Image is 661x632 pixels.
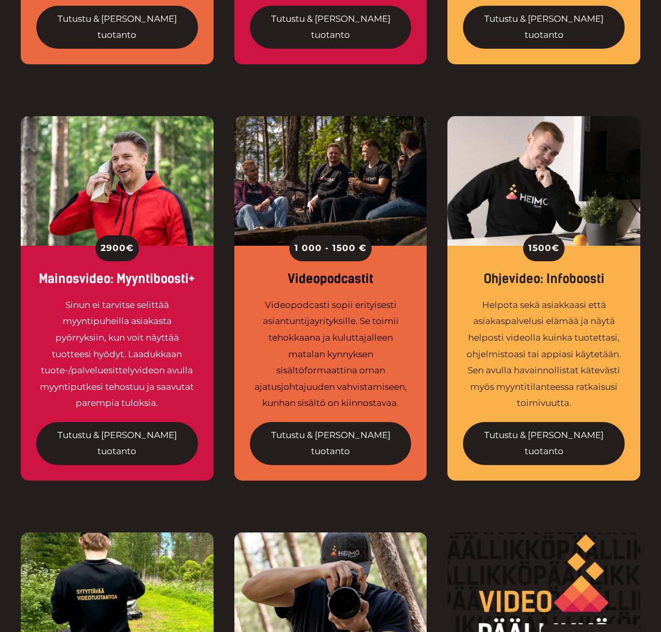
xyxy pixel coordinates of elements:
[250,6,412,49] a: Tutustu & [PERSON_NAME] tuotanto
[36,6,198,49] a: Tutustu & [PERSON_NAME] tuotanto
[552,240,559,257] span: €
[36,272,198,287] div: Mainosvideo: Myyntiboosti+
[250,422,412,465] a: Tutustu & [PERSON_NAME] tuotanto
[447,116,640,246] img: Ohjevideo kertoo helposti, miten ohjelmistosi tai sovelluksesi toimii.
[95,235,139,261] div: 2900
[250,272,412,287] div: Videopodcastit
[463,272,625,287] div: Ohjevideo: Infoboosti
[21,116,214,246] img: B2B-myyntiprosessi hyötyy rutkasti videotuotannosta.
[463,422,625,465] a: Tutustu & [PERSON_NAME] tuotanto
[36,297,198,412] div: Sinun ei tarvitse selittää myyntipuheilla asiakasta pyörryksiin, kun voit näyttää tuotteesi hyödy...
[250,297,412,412] div: Videopodcasti sopii erityisesti asiantuntijayrityksille. Se toimii tehokkaana ja kuluttajalleen m...
[463,297,625,412] div: Helpota sekä asiakkaasi että asiakaspalvelusi elämää ja näytä helposti videolla kuinka tuotettasi...
[523,235,565,261] div: 1500
[289,235,372,261] div: 1 000 - 1500 €
[234,116,427,246] img: Videopodcastissa kannattaa esiintyä 1-3 henkilöä.
[126,240,134,257] span: €
[36,422,198,465] a: Tutustu & [PERSON_NAME] tuotanto
[463,6,625,49] a: Tutustu & [PERSON_NAME] tuotanto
